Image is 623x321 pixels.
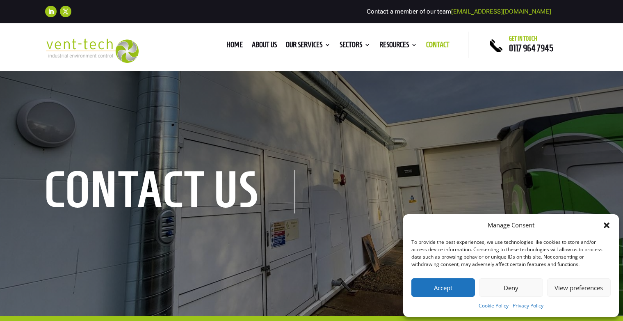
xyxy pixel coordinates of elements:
[488,220,534,230] div: Manage Consent
[509,43,553,53] a: 0117 964 7945
[45,6,57,17] a: Follow on LinkedIn
[252,42,277,51] a: About us
[479,301,509,311] a: Cookie Policy
[602,221,611,229] div: Close dialog
[226,42,243,51] a: Home
[60,6,71,17] a: Follow on X
[547,278,611,297] button: View preferences
[286,42,331,51] a: Our Services
[479,278,543,297] button: Deny
[379,42,417,51] a: Resources
[513,301,543,311] a: Privacy Policy
[45,170,295,213] h1: contact us
[411,278,475,297] button: Accept
[509,35,537,42] span: Get in touch
[451,8,551,15] a: [EMAIL_ADDRESS][DOMAIN_NAME]
[426,42,450,51] a: Contact
[45,39,139,63] img: 2023-09-27T08_35_16.549ZVENT-TECH---Clear-background
[340,42,370,51] a: Sectors
[411,238,610,268] div: To provide the best experiences, we use technologies like cookies to store and/or access device i...
[367,8,551,15] span: Contact a member of our team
